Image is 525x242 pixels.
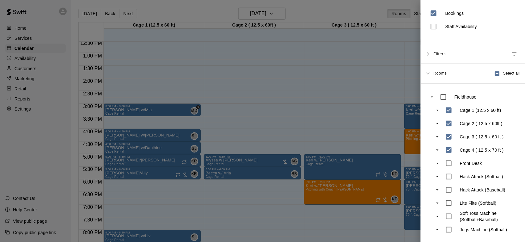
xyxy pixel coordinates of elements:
p: Jugs Machine (Softball) [460,227,507,233]
div: FiltersManage filters [421,45,525,64]
button: Manage filters [509,48,520,60]
span: Filters [433,48,446,60]
p: Hack Attack (Baseball) [460,187,505,193]
span: Rooms [433,70,447,76]
p: Soft Toss Machine (Softball+Baseball) [460,210,516,223]
span: Select all [503,70,520,77]
p: Hack Attack (Softball) [460,173,503,180]
p: Front Desk [460,160,482,166]
p: Staff Availability [445,23,477,30]
p: Lite Flite (Softball) [460,200,497,206]
div: RoomsSelect all [421,64,525,84]
p: Cage 1 (12.5 x 60 ft) [460,107,501,113]
p: Bookings [445,10,464,16]
ul: swift facility view [427,90,519,236]
p: Cage 2 ( 12.5 x 60ft ) [460,120,503,127]
p: Cage 4 ( 12.5 x 70 ft ) [460,147,504,153]
p: Fieldhouse [455,94,477,100]
p: Cage 3 ( 12.5 x 60 ft ) [460,134,504,140]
